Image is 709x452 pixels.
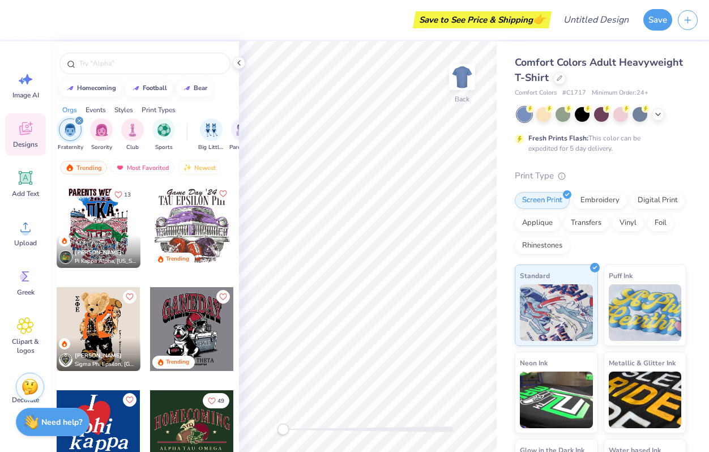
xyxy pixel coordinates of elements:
[520,284,593,341] img: Standard
[515,215,560,232] div: Applique
[142,105,176,115] div: Print Types
[236,123,249,137] img: Parent's Weekend Image
[41,417,82,428] strong: Need help?
[528,133,668,153] div: This color can be expedited for 5 day delivery.
[194,85,207,91] div: bear
[59,80,121,97] button: homecoming
[205,123,217,137] img: Big Little Reveal Image
[515,192,570,209] div: Screen Print
[520,357,548,369] span: Neon Ink
[217,398,224,404] span: 49
[198,143,224,152] span: Big Little Reveal
[198,118,224,152] div: filter for Big Little Reveal
[65,164,74,172] img: trending.gif
[123,393,136,407] button: Like
[277,424,289,435] div: Accessibility label
[7,337,44,355] span: Clipart & logos
[451,66,473,88] img: Back
[157,123,170,137] img: Sports Image
[131,85,140,92] img: trend_line.gif
[528,134,588,143] strong: Fresh Prints Flash:
[515,169,686,182] div: Print Type
[126,143,139,152] span: Club
[520,270,550,282] span: Standard
[75,249,122,257] span: [PERSON_NAME]
[124,192,131,198] span: 13
[166,358,189,366] div: Trending
[86,105,106,115] div: Events
[77,85,116,91] div: homecoming
[152,118,175,152] div: filter for Sports
[114,105,133,115] div: Styles
[229,143,255,152] span: Parent's Weekend
[66,85,75,92] img: trend_line.gif
[109,187,136,202] button: Like
[630,192,685,209] div: Digital Print
[90,118,113,152] div: filter for Sorority
[126,123,139,137] img: Club Image
[62,105,77,115] div: Orgs
[216,187,230,201] button: Like
[515,237,570,254] div: Rhinestones
[182,85,191,92] img: trend_line.gif
[609,357,676,369] span: Metallic & Glitter Ink
[58,118,83,152] button: filter button
[416,11,549,28] div: Save to See Price & Shipping
[562,88,586,98] span: # C1717
[95,123,108,137] img: Sorority Image
[643,9,672,31] button: Save
[17,288,35,297] span: Greek
[13,140,38,149] span: Designs
[152,118,175,152] button: filter button
[647,215,674,232] div: Foil
[229,118,255,152] div: filter for Parent's Weekend
[90,118,113,152] button: filter button
[203,393,229,408] button: Like
[123,290,136,304] button: Like
[609,270,633,282] span: Puff Ink
[533,12,545,26] span: 👉
[198,118,224,152] button: filter button
[121,118,144,152] div: filter for Club
[121,118,144,152] button: filter button
[176,80,212,97] button: bear
[183,164,192,172] img: newest.gif
[12,395,39,404] span: Decorate
[14,238,37,248] span: Upload
[592,88,648,98] span: Minimum Order: 24 +
[178,161,221,174] div: Newest
[573,192,627,209] div: Embroidery
[75,257,136,266] span: Pi Kappa Alpha, [US_STATE][GEOGRAPHIC_DATA]
[612,215,644,232] div: Vinyl
[229,118,255,152] button: filter button
[75,360,136,369] span: Sigma Phi Epsilon, [GEOGRAPHIC_DATA][US_STATE]
[554,8,638,31] input: Untitled Design
[12,91,39,100] span: Image AI
[12,189,39,198] span: Add Text
[166,255,189,263] div: Trending
[563,215,609,232] div: Transfers
[64,123,76,137] img: Fraternity Image
[91,143,112,152] span: Sorority
[155,143,173,152] span: Sports
[60,161,107,174] div: Trending
[520,372,593,428] img: Neon Ink
[58,143,83,152] span: Fraternity
[110,161,174,174] div: Most Favorited
[609,372,682,428] img: Metallic & Glitter Ink
[116,164,125,172] img: most_fav.gif
[78,58,223,69] input: Try "Alpha"
[216,290,230,304] button: Like
[609,284,682,341] img: Puff Ink
[125,80,172,97] button: football
[455,94,469,104] div: Back
[58,118,83,152] div: filter for Fraternity
[515,56,683,84] span: Comfort Colors Adult Heavyweight T-Shirt
[75,352,122,360] span: [PERSON_NAME]
[143,85,167,91] div: football
[515,88,557,98] span: Comfort Colors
